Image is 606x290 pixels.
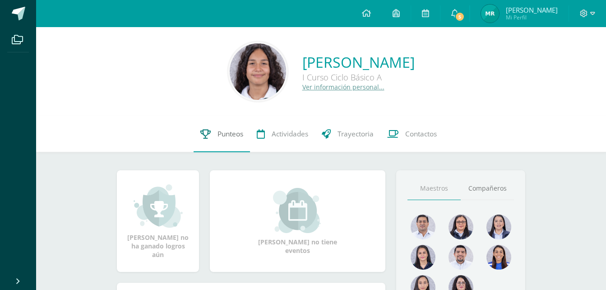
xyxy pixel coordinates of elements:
[486,215,511,239] img: d792aa8378611bc2176bef7acb84e6b1.png
[449,215,473,239] img: 9558dc197a1395bf0f918453002107e5.png
[407,177,461,200] a: Maestros
[217,129,243,139] span: Punteos
[411,245,435,270] img: 6bc5668d4199ea03c0854e21131151f7.png
[253,188,343,255] div: [PERSON_NAME] no tiene eventos
[315,116,380,152] a: Trayectoria
[405,129,437,139] span: Contactos
[302,52,415,72] a: [PERSON_NAME]
[272,129,308,139] span: Actividades
[273,188,322,233] img: event_small.png
[302,72,415,83] div: I Curso Ciclo Básico A
[455,12,465,22] span: 5
[302,83,384,91] a: Ver información personal...
[461,177,514,200] a: Compañeros
[134,183,183,229] img: achievement_small.png
[506,5,558,14] span: [PERSON_NAME]
[338,129,374,139] span: Trayectoria
[250,116,315,152] a: Actividades
[506,14,558,21] span: Mi Perfil
[449,245,473,270] img: f2c936a4954bcb266aca92a8720a3b9f.png
[411,215,435,239] img: 9a0812c6f881ddad7942b4244ed4a083.png
[230,43,286,100] img: 2b32e2d9cd57df7e1f379d472088f405.png
[194,116,250,152] a: Punteos
[380,116,444,152] a: Contactos
[126,183,190,259] div: [PERSON_NAME] no ha ganado logros aún
[486,245,511,270] img: a5c04a697988ad129bdf05b8f922df21.png
[481,5,499,23] img: 7f21f8a7948675de2302d89c6a7973df.png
